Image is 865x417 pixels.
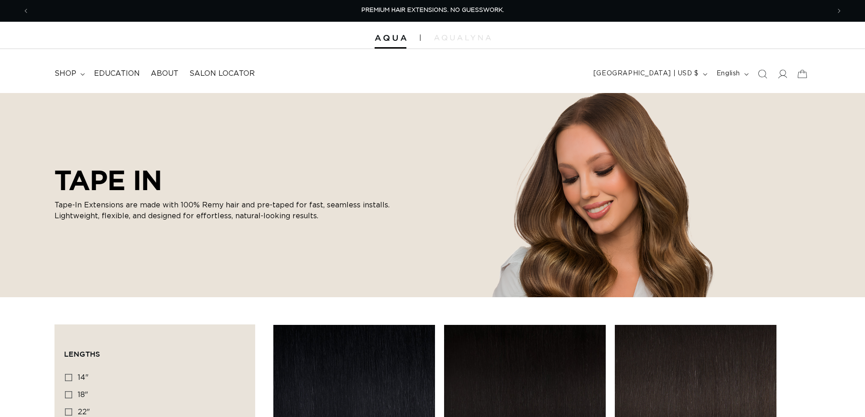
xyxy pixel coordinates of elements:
span: PREMIUM HAIR EXTENSIONS. NO GUESSWORK. [361,7,504,13]
summary: shop [49,64,89,84]
h2: TAPE IN [54,164,400,196]
span: shop [54,69,76,78]
p: Tape-In Extensions are made with 100% Remy hair and pre-taped for fast, seamless installs. Lightw... [54,200,400,221]
a: Education [89,64,145,84]
span: Salon Locator [189,69,255,78]
summary: Search [752,64,772,84]
button: English [711,65,752,83]
span: [GEOGRAPHIC_DATA] | USD $ [593,69,699,78]
img: Aqua Hair Extensions [375,35,406,41]
img: aqualyna.com [434,35,491,40]
summary: Lengths (0 selected) [64,334,246,367]
button: Next announcement [829,2,849,20]
span: 18" [78,391,88,398]
span: Lengths [64,350,100,358]
button: Previous announcement [16,2,36,20]
span: 14" [78,374,89,381]
span: English [717,69,740,78]
a: Salon Locator [184,64,260,84]
button: [GEOGRAPHIC_DATA] | USD $ [588,65,711,83]
span: Education [94,69,140,78]
span: 22" [78,408,90,416]
span: About [151,69,178,78]
a: About [145,64,184,84]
